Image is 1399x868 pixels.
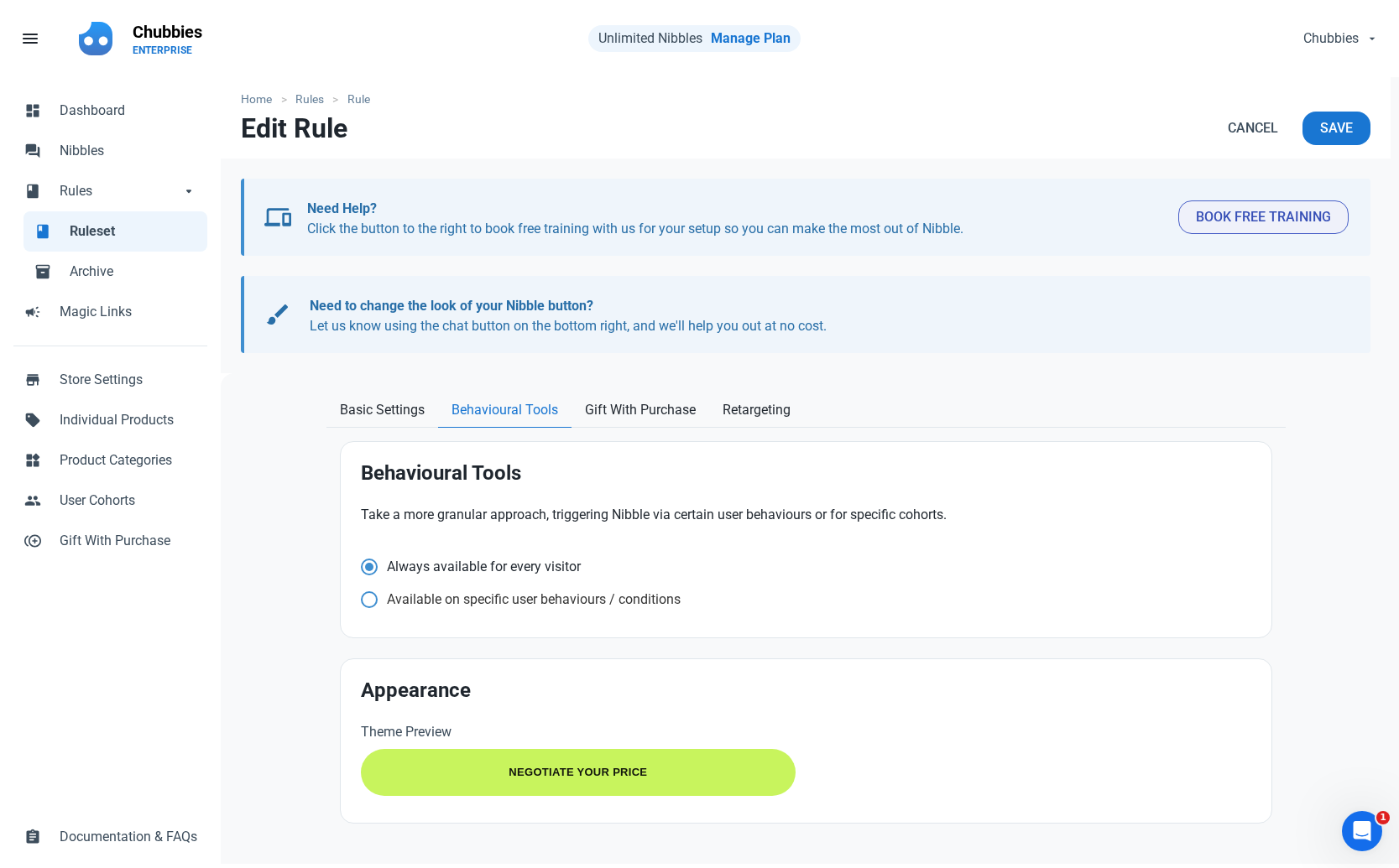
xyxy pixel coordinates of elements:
button: Book Free Training [1178,200,1349,234]
p: Chubbies [133,20,202,44]
span: NEGOTIATE YOUR PRICE [509,766,647,778]
p: Let us know using the chat button on the bottom right, and we'll help you out at no cost. [310,296,1332,336]
span: store [24,370,41,387]
a: control_point_duplicateGift With Purchase [13,521,207,561]
span: User Cohorts [60,491,197,511]
span: Retargeting [723,400,791,420]
a: Manage Plan [711,30,791,46]
p: ENTERPRISE [133,44,202,57]
a: forumNibbles [13,131,207,171]
label: Theme Preview [361,722,796,742]
span: Store Settings [60,370,197,390]
a: Cancel [1210,112,1296,145]
span: Unlimited Nibbles [598,30,702,46]
a: peopleUser Cohorts [13,481,207,521]
a: ChubbiesENTERPRISE [123,13,212,64]
span: Product Categories [60,450,197,470]
span: Behavioural Tools [452,400,558,420]
span: brush [264,301,291,328]
span: Dashboard [60,101,197,121]
nav: breadcrumbs [221,77,1391,112]
a: bookRulesarrow_drop_down [13,171,207,211]
span: Always available for every visitor [378,559,581,575]
button: NEGOTIATE YOUR PRICE [361,749,796,796]
span: widgets [24,450,41,467]
a: bookRuleset [23,211,207,252]
span: Rules [60,181,180,201]
a: sellIndividual Products [13,400,207,440]
a: campaignMagic Links [13,292,207,332]
span: Available on specific user behaviours / conditions [378,591,681,608]
a: Rules [287,91,333,108]
a: widgetsProduct Categories [13,440,207,481]
h2: Appearance [361,679,1251,702]
span: devices [264,204,291,231]
span: people [24,491,41,507]
span: Magic Links [60,302,197,322]
span: Gift With Purchase [585,400,696,420]
span: dashboard [24,101,41,117]
a: dashboardDashboard [13,91,207,131]
span: menu [20,29,40,49]
span: Save [1320,118,1353,138]
span: assignment [24,827,41,844]
span: Gift With Purchase [60,531,197,551]
button: Chubbies [1289,22,1389,55]
b: Need to change the look of your Nibble button? [310,298,593,314]
span: 1 [1376,811,1390,824]
span: Cancel [1228,118,1278,138]
h1: Edit Rule [241,113,347,143]
span: Archive [70,262,197,282]
p: Click the button to the right to book free training with us for your setup so you can make the mo... [307,199,1165,239]
span: Basic Settings [340,400,425,420]
a: Home [241,91,280,108]
span: Chubbies [1303,29,1359,49]
span: campaign [24,302,41,319]
a: inventory_2Archive [23,252,207,292]
span: control_point_duplicate [24,531,41,548]
span: Documentation & FAQs [60,827,197,847]
span: forum [24,141,41,158]
p: Take a more granular approach, triggering Nibble via certain user behaviours or for specific coho... [361,505,1251,525]
span: Book Free Training [1196,207,1331,227]
span: sell [24,410,41,427]
span: arrow_drop_down [180,181,197,198]
span: book [24,181,41,198]
span: Nibbles [60,141,197,161]
span: inventory_2 [34,262,51,278]
b: Need Help? [307,200,377,216]
iframe: Intercom live chat [1342,811,1382,851]
a: storeStore Settings [13,360,207,400]
button: Save [1302,112,1370,145]
h2: Behavioural Tools [361,462,1251,485]
a: assignmentDocumentation & FAQs [13,817,207,857]
span: book [34,221,51,238]
span: Individual Products [60,410,197,430]
span: Ruleset [70,221,197,242]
